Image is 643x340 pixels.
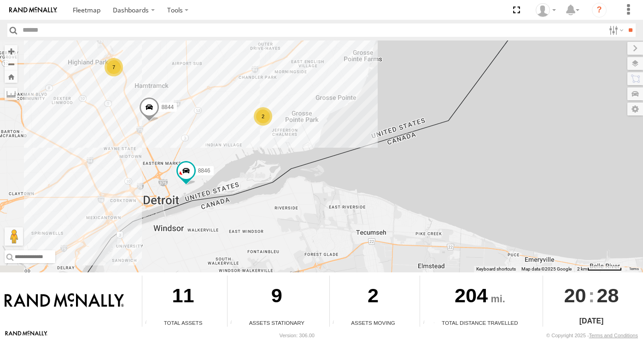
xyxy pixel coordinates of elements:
[543,316,639,327] div: [DATE]
[228,319,326,327] div: Assets Stationary
[142,319,224,327] div: Total Assets
[105,58,123,76] div: 7
[5,331,47,340] a: Visit our Website
[228,320,241,327] div: Total number of assets current stationary.
[546,333,638,338] div: © Copyright 2025 -
[420,319,539,327] div: Total Distance Travelled
[476,266,516,272] button: Keyboard shortcuts
[592,3,607,17] i: ?
[198,167,210,174] span: 8846
[5,227,23,246] button: Drag Pegman onto the map to open Street View
[5,293,124,309] img: Rand McNally
[577,266,587,271] span: 2 km
[5,58,18,70] button: Zoom out
[605,23,625,37] label: Search Filter Options
[9,7,57,13] img: rand-logo.svg
[629,267,639,271] a: Terms (opens in new tab)
[330,320,344,327] div: Total number of assets current in transit.
[597,276,619,315] span: 28
[254,107,272,126] div: 2
[330,319,417,327] div: Assets Moving
[228,276,326,319] div: 9
[564,276,586,315] span: 20
[142,276,224,319] div: 11
[5,87,18,100] label: Measure
[574,266,625,272] button: Map Scale: 2 km per 71 pixels
[532,3,559,17] div: Valeo Dash
[521,266,572,271] span: Map data ©2025 Google
[5,70,18,83] button: Zoom Home
[5,45,18,58] button: Zoom in
[161,104,174,110] span: 8844
[142,320,156,327] div: Total number of Enabled Assets
[420,276,539,319] div: 204
[280,333,315,338] div: Version: 306.00
[627,103,643,115] label: Map Settings
[330,276,417,319] div: 2
[420,320,434,327] div: Total distance travelled by all assets within specified date range and applied filters
[543,276,639,315] div: :
[589,333,638,338] a: Terms and Conditions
